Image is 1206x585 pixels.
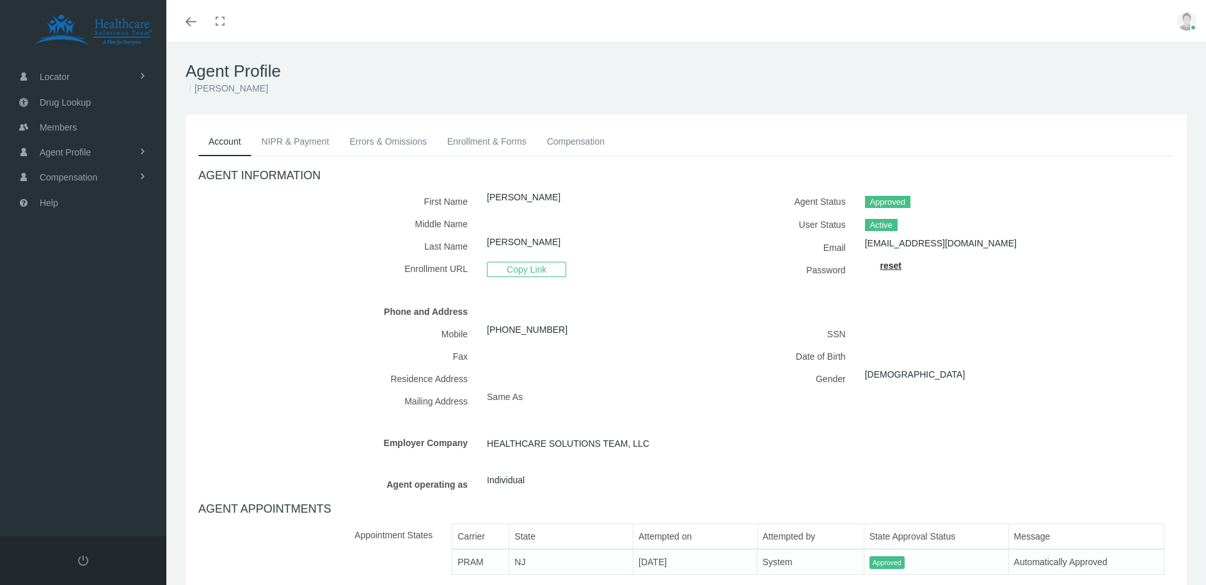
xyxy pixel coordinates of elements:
span: Copy Link [487,262,566,277]
label: Mobile [198,323,477,345]
label: Agent operating as [198,473,477,495]
span: HEALTHCARE SOLUTIONS TEAM, LLC [487,434,649,453]
span: Individual [487,470,525,490]
label: Last Name [198,235,477,257]
label: User Status [696,213,855,236]
img: HEALTHCARE SOLUTIONS TEAM, LLC [17,14,170,46]
td: PRAM [452,549,509,575]
a: reset [880,260,901,271]
a: Errors & Omissions [339,127,437,156]
a: [PERSON_NAME] [487,237,560,247]
label: Phone and Address [198,300,477,323]
th: Attempted on [633,524,758,549]
td: Automatically Approved [1008,549,1164,575]
label: Middle Name [198,212,477,235]
h4: AGENT APPOINTMENTS [198,502,1174,517]
label: Gender [696,367,855,390]
th: Carrier [452,524,509,549]
label: SSN [696,323,855,345]
label: Agent Status [696,190,855,213]
li: [PERSON_NAME] [186,81,268,95]
span: Help [40,191,58,215]
span: Agent Profile [40,140,91,164]
th: State Approval Status [864,524,1008,549]
a: Account [198,127,251,156]
span: Approved [865,196,910,209]
a: [DEMOGRAPHIC_DATA] [865,369,965,380]
label: Date of Birth [696,345,855,367]
th: State [509,524,633,549]
span: Members [40,115,77,140]
span: Active [865,219,898,232]
td: System [757,549,864,575]
th: Message [1008,524,1164,549]
a: [EMAIL_ADDRESS][DOMAIN_NAME] [865,238,1017,248]
h4: AGENT INFORMATION [198,169,1174,183]
label: Enrollment URL [198,257,477,281]
label: First Name [198,190,477,212]
a: Enrollment & Forms [437,127,537,156]
label: Employer Company [198,431,477,454]
label: Email [696,236,855,259]
a: NIPR & Payment [251,127,340,156]
h1: Agent Profile [186,61,1187,81]
a: [PERSON_NAME] [487,192,560,202]
label: Password [696,259,855,281]
span: Same As [487,392,523,402]
a: [PHONE_NUMBER] [487,325,567,335]
span: Approved [869,556,905,570]
label: Fax [198,345,477,367]
td: [DATE] [633,549,758,575]
th: Attempted by [757,524,864,549]
a: Copy Link [487,264,566,274]
span: Compensation [40,165,97,189]
span: Drug Lookup [40,90,91,115]
img: user-placeholder.jpg [1177,12,1196,31]
a: Compensation [537,127,615,156]
label: Residence Address [198,367,477,390]
td: NJ [509,549,633,575]
span: Locator [40,65,70,89]
label: Mailing Address [198,390,477,412]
